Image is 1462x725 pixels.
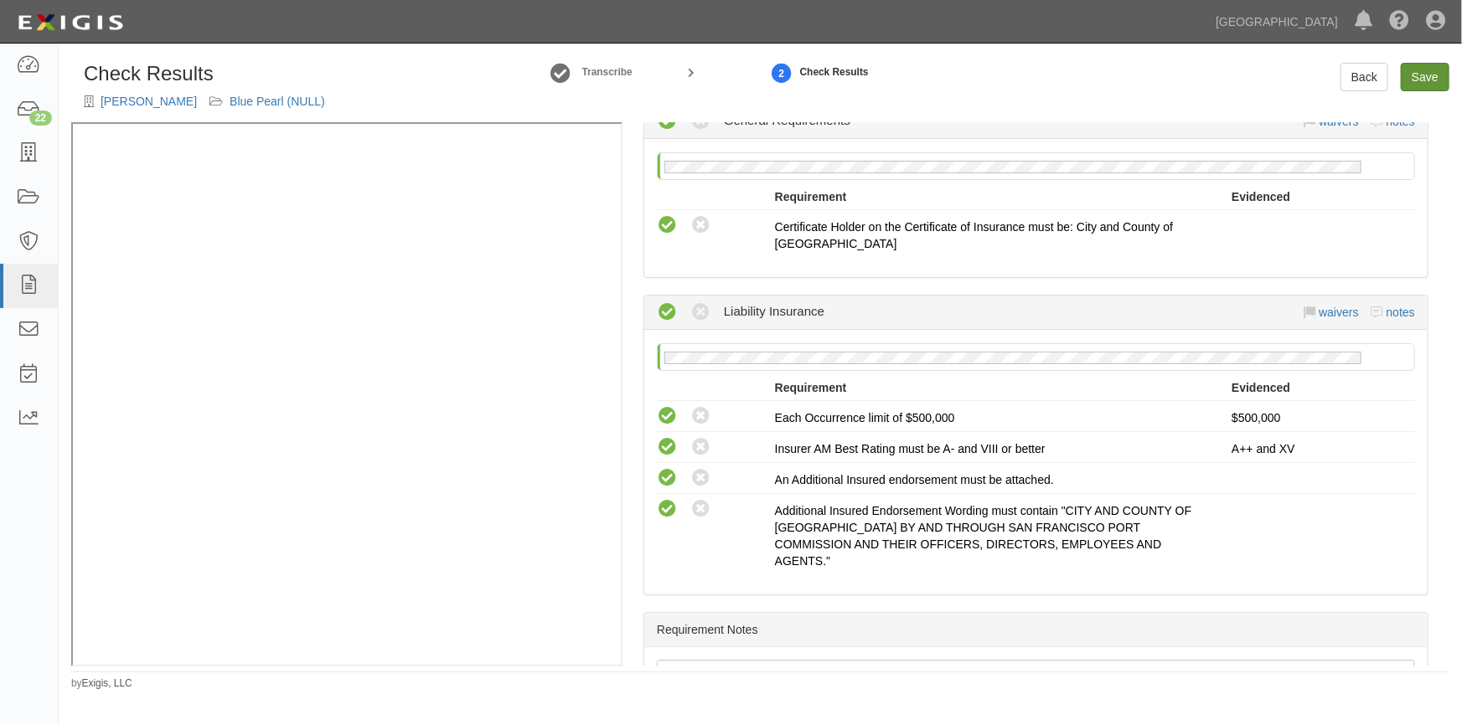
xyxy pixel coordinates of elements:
a: waivers [1319,306,1358,319]
i: Non-Compliant [690,499,711,520]
div: 22 [29,111,52,126]
a: Blue Pearl (NULL) [230,95,325,108]
a: [GEOGRAPHIC_DATA] [1207,5,1346,39]
i: Compliant [657,111,678,132]
p: $500,000 [1232,409,1350,426]
i: Compliant [657,302,678,323]
p: A++ and XV [1232,440,1350,457]
span: Certificate Holder on the Certificate of Insurance must be: City and County of [GEOGRAPHIC_DATA] [775,220,1173,250]
strong: Evidenced [1232,381,1290,394]
i: Non-Compliant [690,302,711,323]
i: Compliant [657,468,678,489]
i: Non-Compliant [690,111,711,132]
a: 2 [769,54,794,90]
a: Back [1341,63,1388,91]
a: Transcribe [579,64,633,78]
strong: 2 [769,64,794,84]
i: Non-Compliant [690,468,711,489]
div: Requirement Notes [644,613,1428,647]
i: This compliance result is calculated automatically and cannot be changed [690,406,711,427]
span: Insurer AM Best Rating must be A- and VIII or better [775,442,1046,455]
a: Save [1401,63,1449,91]
i: This compliance result is calculated automatically and cannot be changed [657,406,678,427]
a: notes [1387,306,1415,319]
small: by [71,676,132,691]
span: An Additional Insured endorsement must be attached. [775,473,1054,486]
span: Additional Insured Endorsement Wording must contain "CITY AND COUNTY OF [GEOGRAPHIC_DATA] BY AND ... [775,504,1192,568]
i: This compliance result is calculated automatically and cannot be changed [690,437,711,458]
small: Transcribe [582,66,633,78]
div: Liability Insurance [724,302,824,320]
i: Compliant [657,215,678,236]
strong: Requirement [775,381,847,394]
h1: Check Results [84,63,325,85]
a: Exigis, LLC [82,677,132,689]
strong: Evidenced [1232,190,1290,203]
span: Each Occurrence limit of $500,000 [775,411,955,424]
i: Non-Compliant [690,215,711,236]
i: This compliance result is calculated automatically and cannot be changed [657,437,678,458]
a: [PERSON_NAME] [101,95,197,108]
i: Compliant [657,499,678,520]
small: Check Results [800,66,869,78]
strong: Requirement [775,190,847,203]
a: Edit Document [548,54,573,90]
i: Help Center - Complianz [1389,12,1409,32]
img: logo-5460c22ac91f19d4615b14bd174203de0afe785f0fc80cf4dbbc73dc1793850b.png [13,8,128,38]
